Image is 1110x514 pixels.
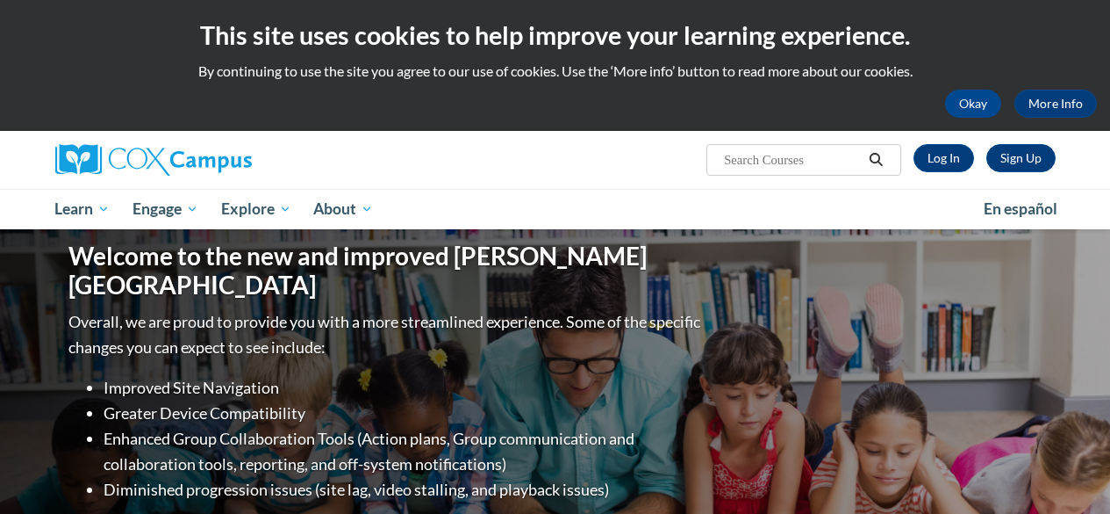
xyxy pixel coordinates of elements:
[54,199,110,220] span: Learn
[984,199,1057,218] span: En español
[55,144,252,176] img: Cox Campus
[13,62,1097,81] p: By continuing to use the site you agree to our use of cookies. Use the ‘More info’ button to read...
[210,189,303,229] a: Explore
[44,189,122,229] a: Learn
[104,401,705,426] li: Greater Device Compatibility
[722,149,863,170] input: Search Courses
[104,426,705,477] li: Enhanced Group Collaboration Tools (Action plans, Group communication and collaboration tools, re...
[1014,90,1097,118] a: More Info
[986,144,1056,172] a: Register
[104,477,705,503] li: Diminished progression issues (site lag, video stalling, and playback issues)
[913,144,974,172] a: Log In
[121,189,210,229] a: Engage
[972,191,1069,228] a: En español
[68,242,705,300] h1: Welcome to the new and improved [PERSON_NAME][GEOGRAPHIC_DATA]
[302,189,384,229] a: About
[104,375,705,401] li: Improved Site Navigation
[55,144,371,176] a: Cox Campus
[945,90,1001,118] button: Okay
[68,309,705,360] p: Overall, we are proud to provide you with a more streamlined experience. Some of the specific cha...
[132,199,198,220] span: Engage
[13,18,1097,53] h2: This site uses cookies to help improve your learning experience.
[221,199,291,220] span: Explore
[313,199,373,220] span: About
[42,189,1069,229] div: Main menu
[863,149,889,170] button: Search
